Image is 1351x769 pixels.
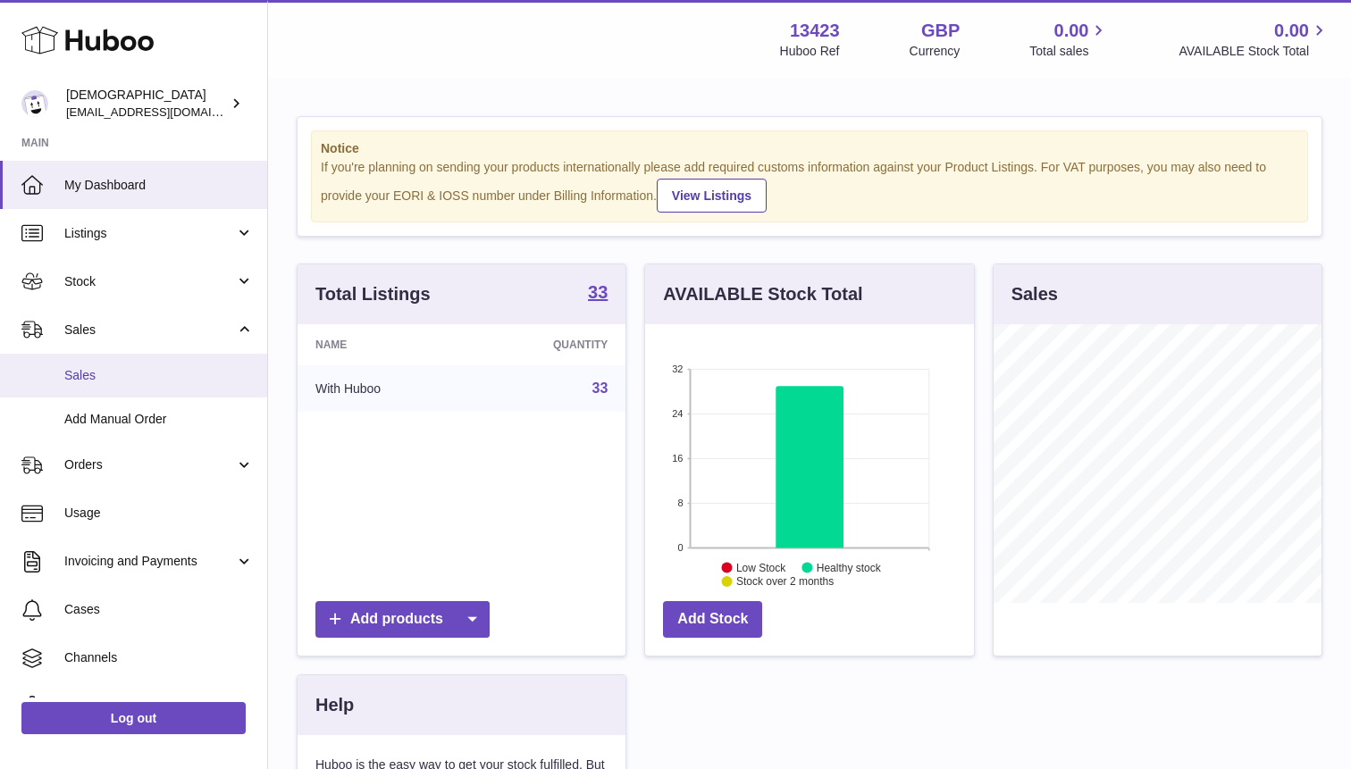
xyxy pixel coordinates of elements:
div: If you're planning on sending your products internationally please add required customs informati... [321,159,1298,213]
span: Channels [64,649,254,666]
text: 8 [678,497,684,508]
span: 0.00 [1274,19,1309,43]
span: AVAILABLE Stock Total [1179,43,1330,60]
img: olgazyuz@outlook.com [21,90,48,117]
strong: 13423 [790,19,840,43]
th: Name [298,324,471,365]
span: Sales [64,322,235,339]
span: Invoicing and Payments [64,553,235,570]
strong: GBP [921,19,960,43]
span: Listings [64,225,235,242]
span: Total sales [1029,43,1109,60]
a: 0.00 AVAILABLE Stock Total [1179,19,1330,60]
a: 33 [588,283,608,305]
span: Sales [64,367,254,384]
span: 0.00 [1054,19,1089,43]
a: View Listings [657,179,767,213]
span: [EMAIL_ADDRESS][DOMAIN_NAME] [66,104,263,119]
text: Stock over 2 months [736,575,834,588]
a: 0.00 Total sales [1029,19,1109,60]
a: 33 [592,380,608,396]
strong: Notice [321,140,1298,157]
span: Add Manual Order [64,411,254,428]
span: My Dashboard [64,177,254,194]
strong: 33 [588,283,608,301]
span: Orders [64,456,235,473]
span: Stock [64,273,235,290]
a: Log out [21,702,246,734]
td: With Huboo [298,365,471,412]
text: Healthy stock [817,561,882,573]
div: Huboo Ref [780,43,840,60]
span: Usage [64,505,254,522]
h3: Help [315,693,354,717]
h3: Total Listings [315,282,431,306]
div: [DEMOGRAPHIC_DATA] [66,87,227,121]
text: 32 [673,364,684,374]
div: Currency [910,43,961,60]
text: 24 [673,408,684,419]
h3: AVAILABLE Stock Total [663,282,862,306]
a: Add products [315,601,490,638]
th: Quantity [471,324,626,365]
h3: Sales [1011,282,1058,306]
text: 16 [673,453,684,464]
span: Cases [64,601,254,618]
text: 0 [678,542,684,553]
text: Low Stock [736,561,786,573]
a: Add Stock [663,601,762,638]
